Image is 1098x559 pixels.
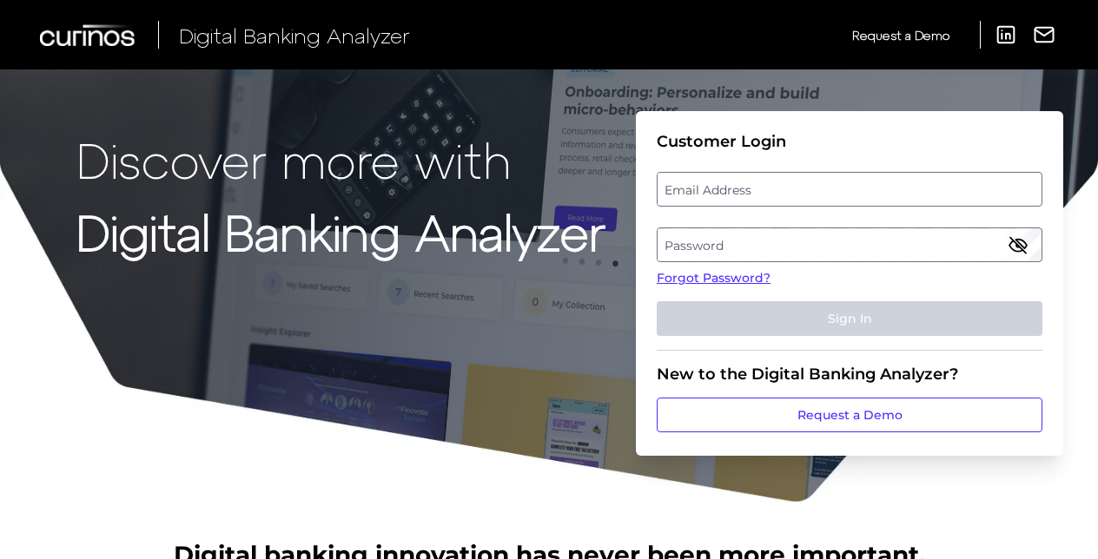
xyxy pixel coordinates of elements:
div: New to the Digital Banking Analyzer? [657,365,1042,384]
div: Customer Login [657,132,1042,151]
span: Digital Banking Analyzer [179,23,410,48]
span: Request a Demo [852,28,949,43]
label: Password [658,229,1041,260]
strong: Digital Banking Analyzer [76,202,605,260]
label: Email Address [658,174,1041,205]
p: Discover more with [76,132,605,187]
button: Sign In [657,301,1042,336]
img: Curinos [40,24,137,46]
a: Request a Demo [657,398,1042,432]
a: Forgot Password? [657,269,1042,287]
a: Request a Demo [852,21,949,49]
